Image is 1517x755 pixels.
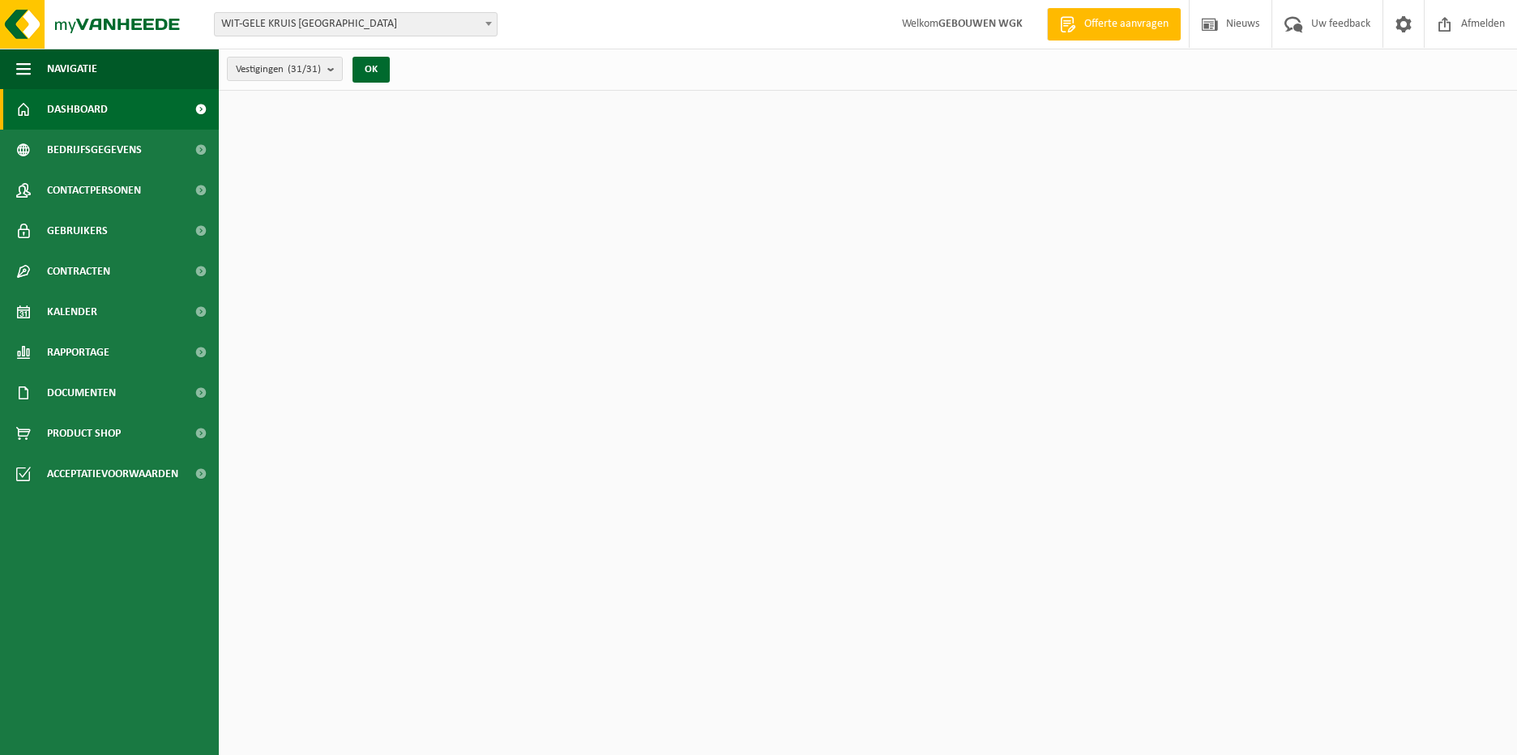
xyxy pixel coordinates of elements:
[47,251,110,292] span: Contracten
[47,211,108,251] span: Gebruikers
[215,13,497,36] span: WIT-GELE KRUIS OOST-VLAANDEREN
[47,413,121,454] span: Product Shop
[47,170,141,211] span: Contactpersonen
[47,454,178,494] span: Acceptatievoorwaarden
[1080,16,1173,32] span: Offerte aanvragen
[1047,8,1181,41] a: Offerte aanvragen
[47,130,142,170] span: Bedrijfsgegevens
[227,57,343,81] button: Vestigingen(31/31)
[47,332,109,373] span: Rapportage
[236,58,321,82] span: Vestigingen
[47,292,97,332] span: Kalender
[47,89,108,130] span: Dashboard
[938,18,1023,30] strong: GEBOUWEN WGK
[47,373,116,413] span: Documenten
[47,49,97,89] span: Navigatie
[353,57,390,83] button: OK
[214,12,498,36] span: WIT-GELE KRUIS OOST-VLAANDEREN
[288,64,321,75] count: (31/31)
